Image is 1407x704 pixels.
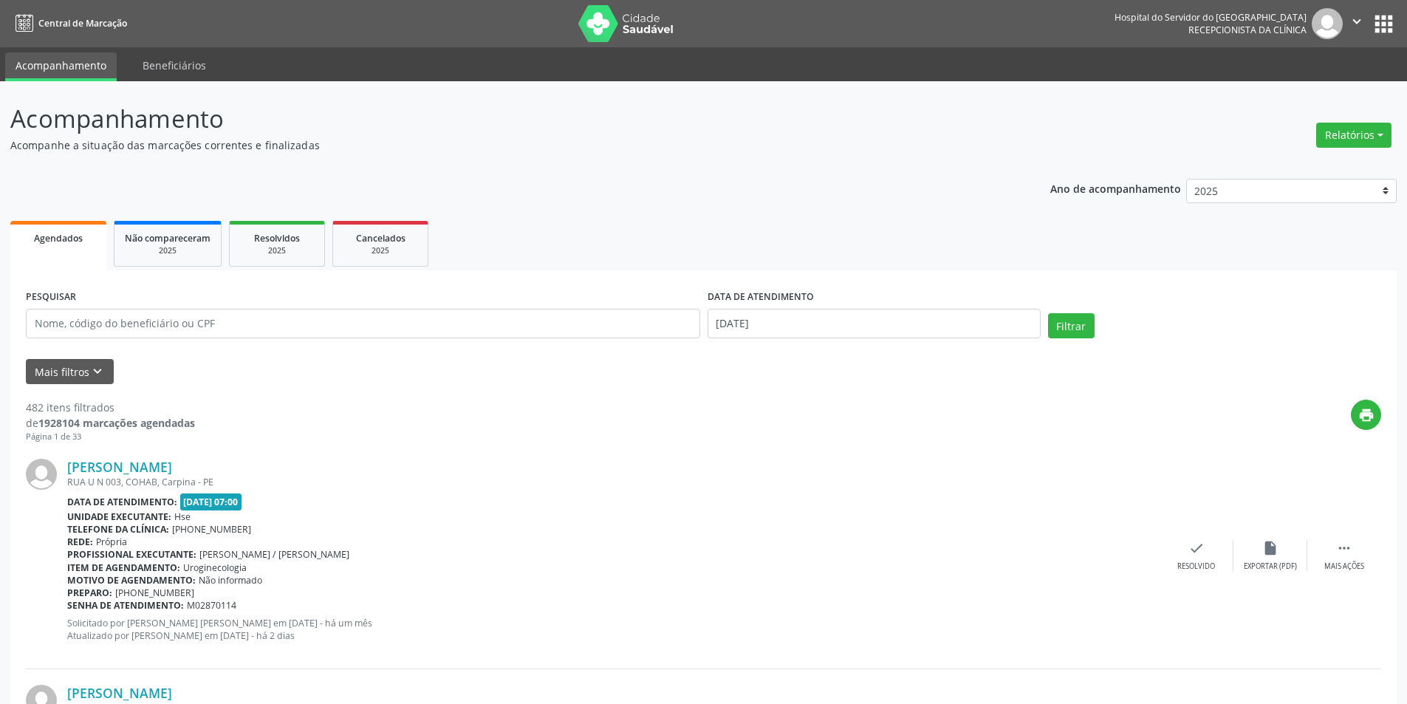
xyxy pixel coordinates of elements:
[180,493,242,510] span: [DATE] 07:00
[67,574,196,587] b: Motivo de agendamento:
[125,232,210,245] span: Não compareceram
[96,536,127,548] span: Própria
[172,523,251,536] span: [PHONE_NUMBER]
[1177,561,1215,572] div: Resolvido
[26,431,195,443] div: Página 1 de 33
[67,496,177,508] b: Data de atendimento:
[1371,11,1397,37] button: apps
[1048,313,1095,338] button: Filtrar
[10,11,127,35] a: Central de Marcação
[1115,11,1307,24] div: Hospital do Servidor do [GEOGRAPHIC_DATA]
[34,232,83,245] span: Agendados
[26,359,114,385] button: Mais filtroskeyboard_arrow_down
[1316,123,1391,148] button: Relatórios
[38,416,195,430] strong: 1928104 marcações agendadas
[1188,540,1205,556] i: check
[1050,179,1181,197] p: Ano de acompanhamento
[183,561,247,574] span: Uroginecologia
[67,599,184,612] b: Senha de atendimento:
[174,510,191,523] span: Hse
[67,536,93,548] b: Rede:
[67,587,112,599] b: Preparo:
[199,574,262,587] span: Não informado
[199,548,349,561] span: [PERSON_NAME] / [PERSON_NAME]
[67,548,196,561] b: Profissional executante:
[708,286,814,309] label: DATA DE ATENDIMENTO
[10,137,981,153] p: Acompanhe a situação das marcações correntes e finalizadas
[1336,540,1352,556] i: 
[356,232,405,245] span: Cancelados
[1351,400,1381,430] button: print
[125,245,210,256] div: 2025
[67,476,1160,488] div: RUA U N 003, COHAB, Carpina - PE
[708,309,1041,338] input: Selecione um intervalo
[132,52,216,78] a: Beneficiários
[1244,561,1297,572] div: Exportar (PDF)
[67,459,172,475] a: [PERSON_NAME]
[5,52,117,81] a: Acompanhamento
[115,587,194,599] span: [PHONE_NUMBER]
[1262,540,1278,556] i: insert_drive_file
[1188,24,1307,36] span: Recepcionista da clínica
[26,415,195,431] div: de
[1358,407,1375,423] i: print
[254,232,300,245] span: Resolvidos
[1343,8,1371,39] button: 
[343,245,417,256] div: 2025
[67,523,169,536] b: Telefone da clínica:
[67,510,171,523] b: Unidade executante:
[67,685,172,701] a: [PERSON_NAME]
[26,309,700,338] input: Nome, código do beneficiário ou CPF
[10,100,981,137] p: Acompanhamento
[67,561,180,574] b: Item de agendamento:
[1349,13,1365,30] i: 
[26,286,76,309] label: PESQUISAR
[26,459,57,490] img: img
[26,400,195,415] div: 482 itens filtrados
[1324,561,1364,572] div: Mais ações
[67,617,1160,642] p: Solicitado por [PERSON_NAME] [PERSON_NAME] em [DATE] - há um mês Atualizado por [PERSON_NAME] em ...
[187,599,236,612] span: M02870114
[1312,8,1343,39] img: img
[89,363,106,380] i: keyboard_arrow_down
[240,245,314,256] div: 2025
[38,17,127,30] span: Central de Marcação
